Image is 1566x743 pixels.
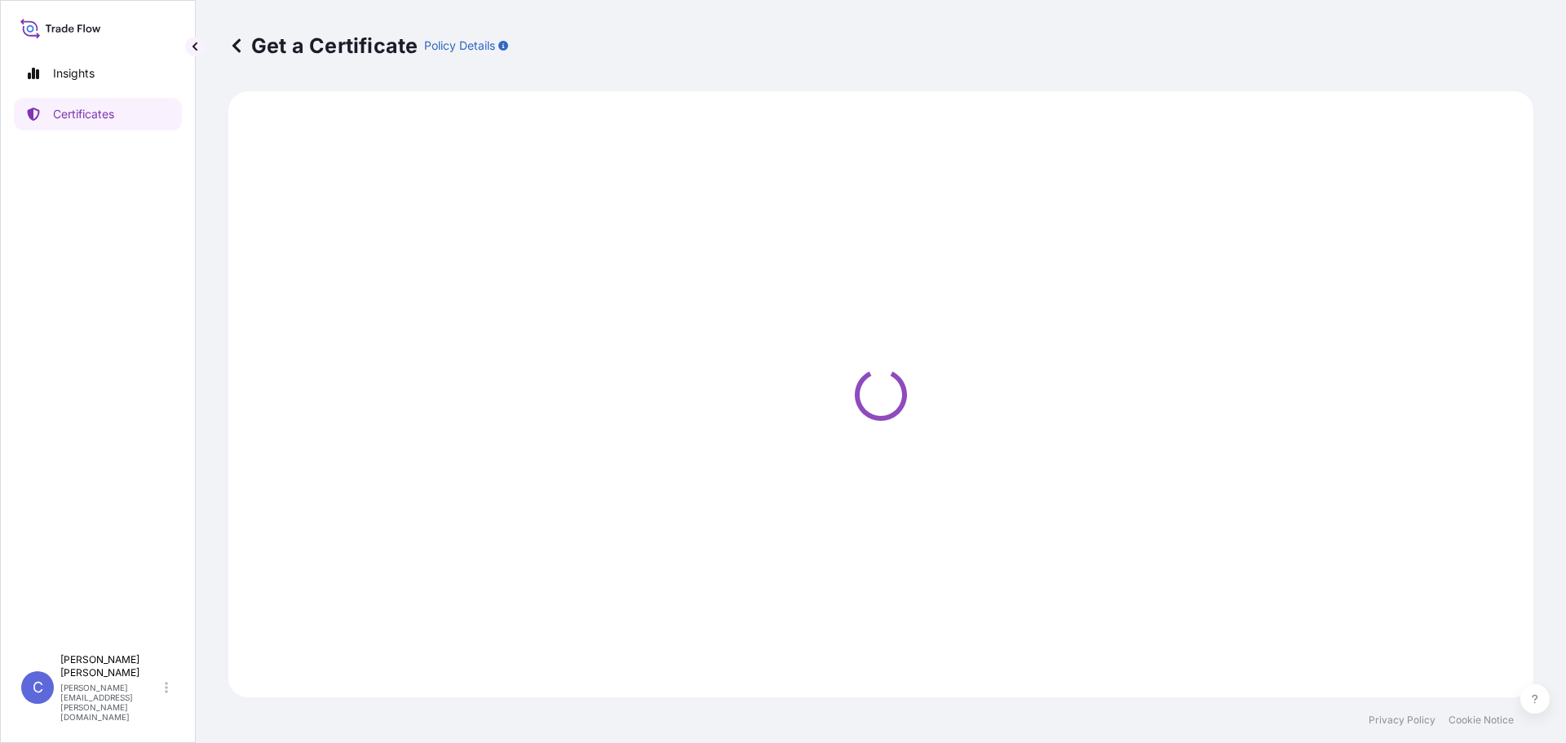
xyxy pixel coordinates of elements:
p: Insights [53,65,95,82]
a: Privacy Policy [1369,714,1435,727]
p: [PERSON_NAME] [PERSON_NAME] [60,653,161,679]
a: Certificates [14,98,182,130]
p: Policy Details [424,38,495,54]
p: [PERSON_NAME][EMAIL_ADDRESS][PERSON_NAME][DOMAIN_NAME] [60,683,161,722]
a: Insights [14,57,182,90]
p: Certificates [53,106,114,122]
a: Cookie Notice [1449,714,1514,727]
p: Get a Certificate [228,33,418,59]
div: Loading [238,101,1524,688]
span: C [33,679,43,696]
